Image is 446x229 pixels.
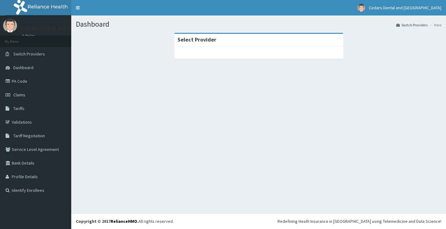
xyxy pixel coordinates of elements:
[13,65,33,70] span: Dashboard
[111,218,137,224] a: RelianceHMO
[278,218,441,224] div: Redefining Heath Insurance in [GEOGRAPHIC_DATA] using Telemedicine and Data Science!
[22,25,118,31] p: Cedars Dental and [GEOGRAPHIC_DATA]
[357,4,365,12] img: User Image
[22,34,37,38] a: Online
[13,92,25,98] span: Claims
[76,20,441,28] h1: Dashboard
[76,218,138,224] strong: Copyright © 2017 .
[13,51,45,57] span: Switch Providers
[177,36,216,43] strong: Select Provider
[396,22,427,28] a: Switch Providers
[13,106,24,111] span: Tariffs
[428,22,441,28] li: Here
[71,213,446,229] footer: All rights reserved.
[13,133,45,139] span: Tariff Negotiation
[3,19,17,33] img: User Image
[369,5,441,11] span: Cedars Dental and [GEOGRAPHIC_DATA]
